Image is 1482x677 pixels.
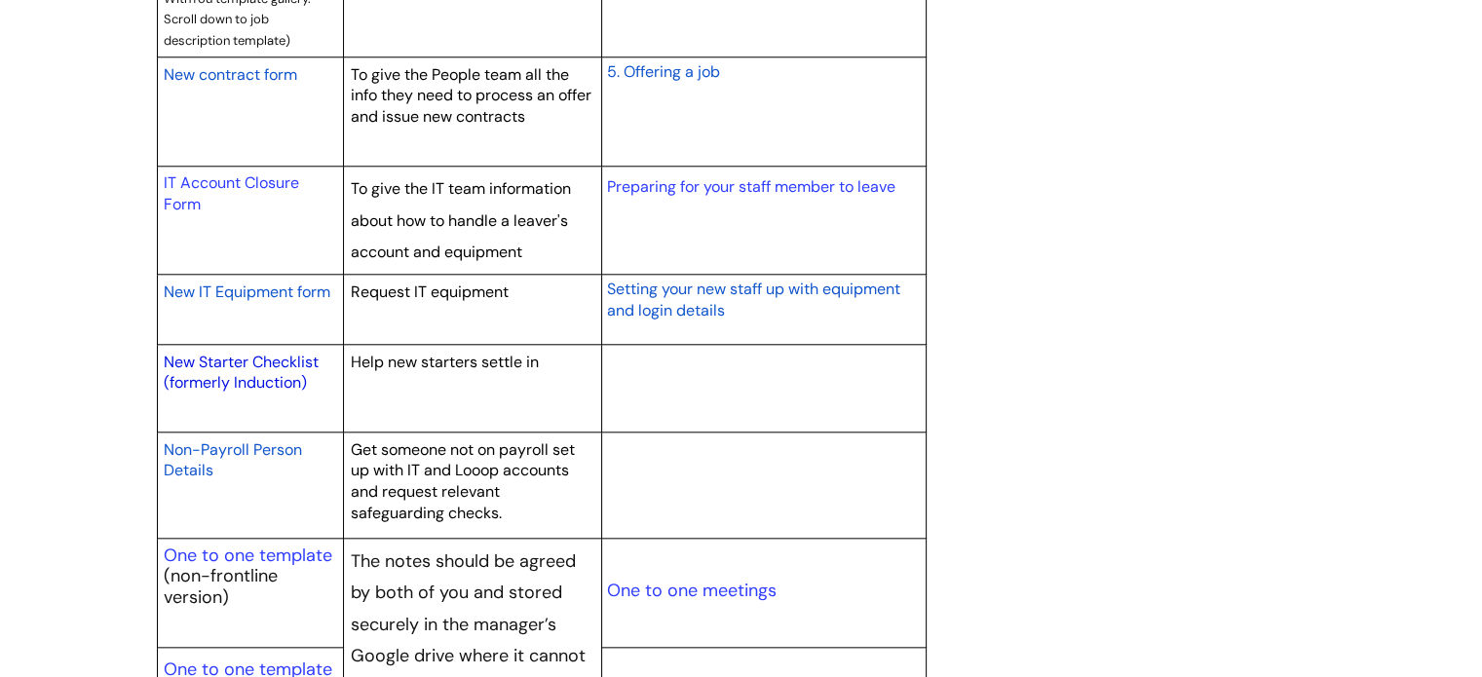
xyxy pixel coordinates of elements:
a: Setting your new staff up with equipment and login details [606,277,899,321]
a: New Starter Checklist (formerly Induction) [164,352,319,394]
a: Preparing for your staff member to leave [606,176,894,197]
a: Non-Payroll Person Details [164,437,302,482]
span: Get someone not on payroll set up with IT and Looop accounts and request relevant safeguarding ch... [351,439,575,523]
a: New contract form [164,62,297,86]
a: IT Account Closure Form [164,172,299,214]
span: New IT Equipment form [164,282,330,302]
span: To give the IT team information about how to handle a leaver's account and equipment [351,178,571,262]
span: To give the People team all the info they need to process an offer and issue new contracts [351,64,591,127]
span: Non-Payroll Person Details [164,439,302,481]
span: Request IT equipment [351,282,509,302]
span: Help new starters settle in [351,352,539,372]
span: New contract form [164,64,297,85]
p: (non-frontline version) [164,566,337,608]
a: One to one template [164,544,332,567]
a: New IT Equipment form [164,280,330,303]
span: 5. Offering a job [606,61,719,82]
a: 5. Offering a job [606,59,719,83]
a: One to one meetings [606,579,776,602]
span: Setting your new staff up with equipment and login details [606,279,899,320]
